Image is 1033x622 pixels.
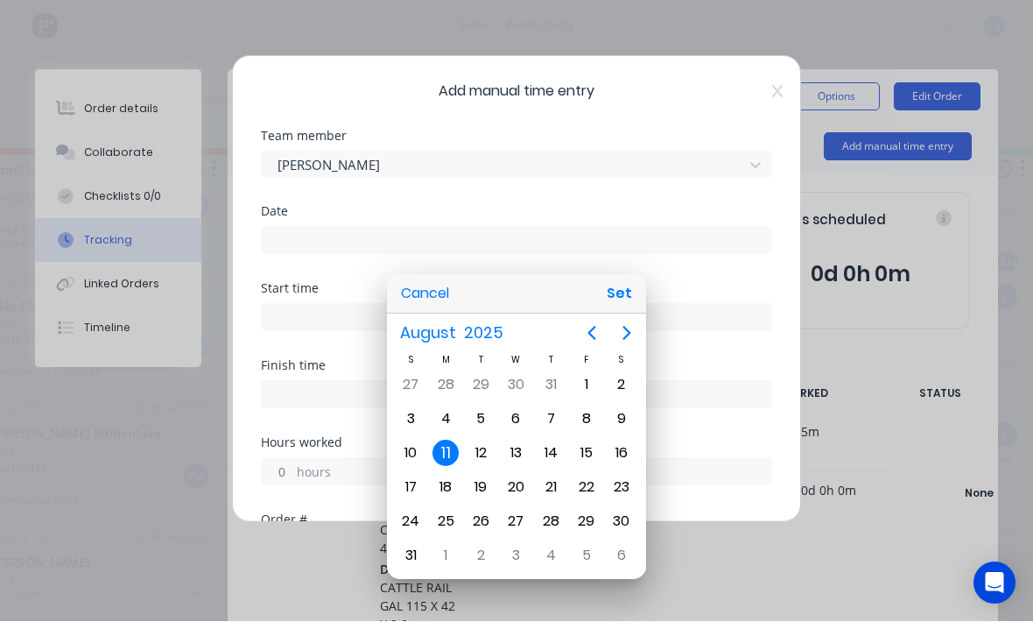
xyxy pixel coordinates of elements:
div: Saturday, August 30, 2025 [608,509,635,535]
div: Tuesday, July 29, 2025 [467,372,494,399]
div: Monday, August 25, 2025 [432,509,459,535]
div: T [534,353,569,368]
div: Monday, July 28, 2025 [432,372,459,399]
div: T [463,353,498,368]
div: Friday, September 5, 2025 [573,543,600,569]
div: Thursday, August 21, 2025 [538,475,565,501]
div: Wednesday, August 27, 2025 [502,509,529,535]
button: August2025 [389,318,514,350]
div: Saturday, September 6, 2025 [608,543,635,569]
div: F [569,353,604,368]
div: Friday, August 1, 2025 [573,372,600,399]
div: Saturday, August 16, 2025 [608,441,635,467]
div: Sunday, August 24, 2025 [397,509,424,535]
div: Wednesday, July 30, 2025 [502,372,529,399]
div: Wednesday, August 13, 2025 [502,441,529,467]
div: Thursday, July 31, 2025 [538,372,565,399]
button: Next page [609,316,644,351]
div: Sunday, August 17, 2025 [397,475,424,501]
div: Saturday, August 23, 2025 [608,475,635,501]
div: Open Intercom Messenger [973,562,1015,604]
button: Set [600,279,639,310]
button: Cancel [394,279,456,310]
div: Sunday, August 3, 2025 [397,406,424,433]
div: Tuesday, August 5, 2025 [467,406,494,433]
div: Thursday, August 7, 2025 [538,406,565,433]
div: Saturday, August 2, 2025 [608,372,635,399]
div: Monday, September 1, 2025 [432,543,459,569]
div: Thursday, August 14, 2025 [538,441,565,467]
div: Monday, August 4, 2025 [432,406,459,433]
div: Tuesday, August 12, 2025 [467,441,494,467]
div: Today, Monday, August 11, 2025 [432,441,459,467]
div: Sunday, August 10, 2025 [397,441,424,467]
div: Friday, August 15, 2025 [573,441,600,467]
div: Wednesday, September 3, 2025 [502,543,529,569]
span: 2025 [460,318,507,350]
div: Friday, August 8, 2025 [573,406,600,433]
div: S [604,353,639,368]
div: Tuesday, August 19, 2025 [467,475,494,501]
div: Saturday, August 9, 2025 [608,406,635,433]
div: M [428,353,463,368]
div: Thursday, September 4, 2025 [538,543,565,569]
span: August [396,318,460,350]
div: Tuesday, September 2, 2025 [467,543,494,569]
div: Tuesday, August 26, 2025 [467,509,494,535]
div: Wednesday, August 20, 2025 [502,475,529,501]
div: Sunday, July 27, 2025 [397,372,424,399]
div: Monday, August 18, 2025 [432,475,459,501]
div: S [393,353,428,368]
div: Wednesday, August 6, 2025 [502,406,529,433]
div: Sunday, August 31, 2025 [397,543,424,569]
button: Previous page [574,316,609,351]
div: Friday, August 22, 2025 [573,475,600,501]
div: Thursday, August 28, 2025 [538,509,565,535]
div: Friday, August 29, 2025 [573,509,600,535]
div: W [498,353,533,368]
